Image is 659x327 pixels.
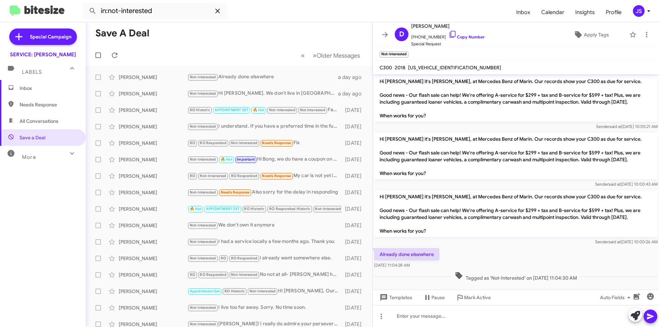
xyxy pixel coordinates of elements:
[380,51,408,58] small: Not-Interested
[584,28,609,41] span: Apply Tags
[342,238,367,245] div: [DATE]
[187,172,342,180] div: My car is not yet in need of service. Check in your records.
[342,222,367,229] div: [DATE]
[187,155,342,163] div: Hi Bong, we do have a coupon on our website that I can honor for $100.00 off brake pad & rotor re...
[119,271,187,278] div: [PERSON_NAME]
[627,5,651,17] button: JS
[190,124,216,129] span: Not-Interested
[244,207,264,211] span: RO Historic
[342,156,367,163] div: [DATE]
[119,107,187,114] div: [PERSON_NAME]
[595,239,658,244] span: Sender [DATE] 10:00:26 AM
[301,51,305,60] span: «
[374,248,439,260] p: Already done elsewhere
[633,5,645,17] div: JS
[609,239,621,244] span: said at
[190,190,216,195] span: Not-Interested
[200,272,226,277] span: RO Responded
[464,291,491,304] span: Mark Active
[22,154,36,160] span: More
[408,65,501,71] span: [US_VEHICLE_IDENTIFICATION_NUMBER]
[300,108,325,112] span: Not Interested
[600,291,633,304] span: Auto Fields
[338,74,367,81] div: a day ago
[309,48,364,62] button: Next
[450,291,496,304] button: Mark Active
[221,157,232,162] span: 🔥 Hot
[262,174,291,178] span: Needs Response
[253,108,265,112] span: 🔥 Hot
[119,238,187,245] div: [PERSON_NAME]
[411,22,485,30] span: [PERSON_NAME]
[20,85,78,92] span: Inbox
[187,238,342,246] div: I had a service locally a few months ago. Thank you
[119,90,187,97] div: [PERSON_NAME]
[374,190,658,237] p: Hi [PERSON_NAME] it's [PERSON_NAME], at Mercedes Benz of Marin. Our records show your C300 as due...
[595,182,658,187] span: Sender [DATE] 10:00:43 AM
[570,2,600,22] a: Insights
[20,118,58,125] span: All Conversations
[190,141,195,145] span: RO
[119,304,187,311] div: [PERSON_NAME]
[119,206,187,212] div: [PERSON_NAME]
[95,28,149,39] h1: Save a Deal
[378,291,412,304] span: Templates
[231,174,257,178] span: RO Responded
[556,28,626,41] button: Apply Tags
[119,156,187,163] div: [PERSON_NAME]
[342,288,367,295] div: [DATE]
[200,174,226,178] span: Not-Interested
[119,255,187,262] div: [PERSON_NAME]
[187,106,342,114] div: Fantastic, thank you. And thanks again for the service discount.
[187,221,342,229] div: We don't own it anymore
[190,272,195,277] span: RO
[231,272,257,277] span: Not-Interested
[342,140,367,147] div: [DATE]
[338,90,367,97] div: a day ago
[342,304,367,311] div: [DATE]
[431,291,445,304] span: Pause
[22,69,42,75] span: Labels
[190,174,195,178] span: RO
[187,205,342,213] div: We no longer own the car
[342,271,367,278] div: [DATE]
[9,28,77,45] a: Special Campaign
[187,122,342,130] div: I understand. If you have a preferred time in the future or any questions about services, feel fr...
[200,141,226,145] span: RO Responded
[187,271,342,279] div: No not at all- [PERSON_NAME] has been good but the car is now being picked up again as all repair...
[374,133,658,179] p: Hi [PERSON_NAME] it's [PERSON_NAME], at Mercedes Benz of Marin. Our records show your C300 as due...
[190,91,216,96] span: Not-Interested
[380,65,392,71] span: C300
[511,2,536,22] span: Inbox
[187,188,342,196] div: Also sorry for the delay in responding
[119,140,187,147] div: [PERSON_NAME]
[596,124,658,129] span: Sender [DATE] 10:05:21 AM
[187,90,338,97] div: Hi [PERSON_NAME]. We don't live in [GEOGRAPHIC_DATA] in the winter and always have our vehicle se...
[610,124,622,129] span: said at
[342,123,367,130] div: [DATE]
[10,51,76,58] div: SERVICE: [PERSON_NAME]
[262,141,291,145] span: Needs Response
[609,182,621,187] span: said at
[190,305,216,310] span: Not-Interested
[342,255,367,262] div: [DATE]
[536,2,570,22] a: Calendar
[395,65,405,71] span: 2018
[83,3,227,19] input: Search
[190,289,220,293] span: Appointment Set
[119,189,187,196] div: [PERSON_NAME]
[297,48,364,62] nav: Page navigation example
[231,256,257,260] span: RO Responded
[269,207,310,211] span: RO Responded Historic
[221,256,226,260] span: RO
[190,240,216,244] span: Not-Interested
[411,40,485,47] span: Special Request
[250,289,276,293] span: Not-Interested
[190,75,216,79] span: Not-Interested
[411,30,485,40] span: [PHONE_NUMBER]
[119,173,187,179] div: [PERSON_NAME]
[20,134,45,141] span: Save a Deal
[30,33,71,40] span: Special Campaign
